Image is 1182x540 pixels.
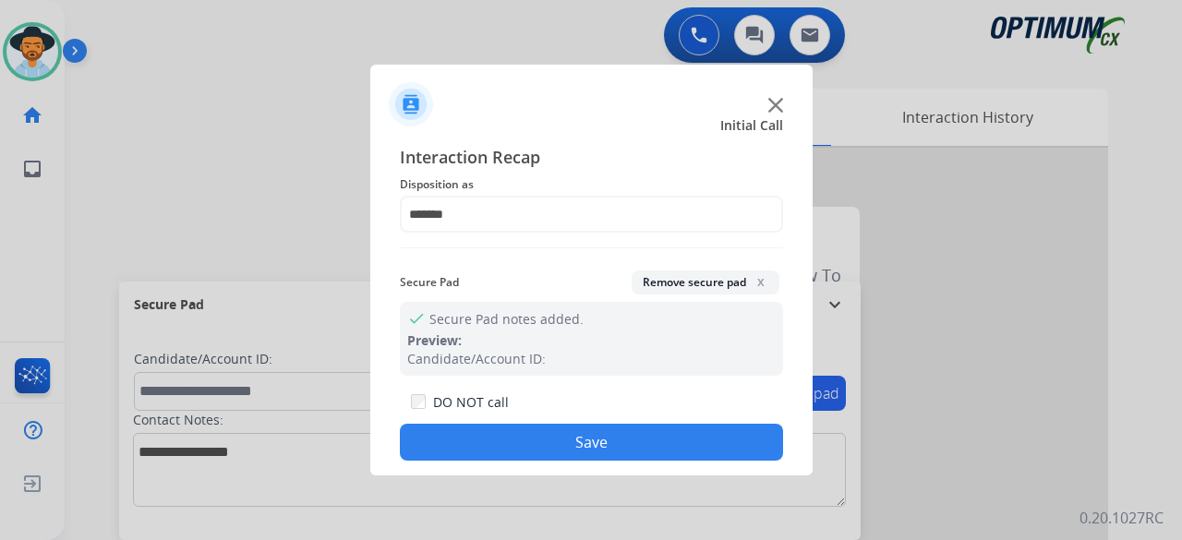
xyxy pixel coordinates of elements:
[1079,507,1164,529] p: 0.20.1027RC
[400,271,459,294] span: Secure Pad
[754,274,768,289] span: x
[400,302,783,376] div: Secure Pad notes added.
[389,82,433,126] img: contactIcon
[400,174,783,196] span: Disposition as
[400,424,783,461] button: Save
[400,144,783,174] span: Interaction Recap
[632,270,779,294] button: Remove secure padx
[407,331,462,349] span: Preview:
[407,350,776,368] div: Candidate/Account ID:
[407,309,422,324] mat-icon: check
[433,393,509,412] label: DO NOT call
[720,116,783,135] span: Initial Call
